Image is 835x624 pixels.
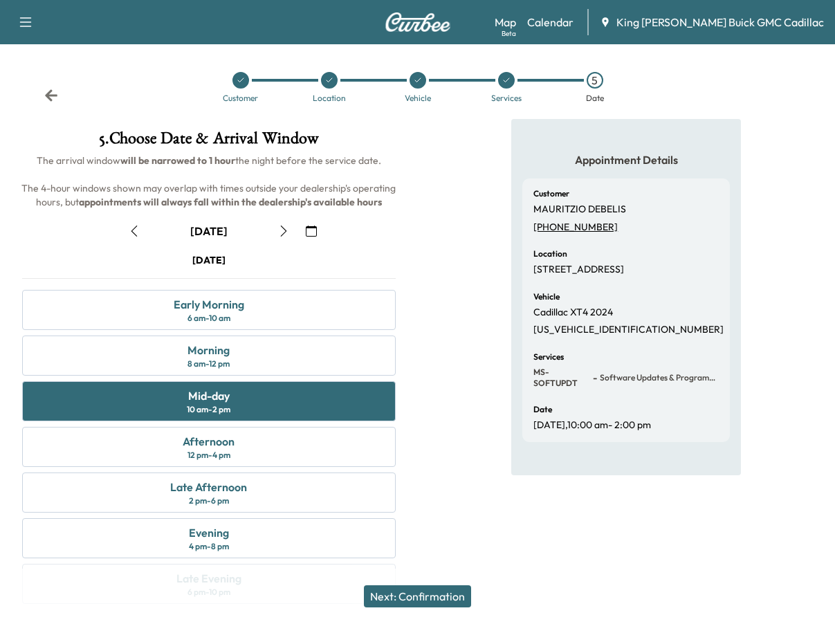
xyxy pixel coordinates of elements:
div: Mid-day [188,387,230,404]
div: Afternoon [183,433,235,450]
span: Software Updates & Programming [597,372,719,383]
div: Vehicle [405,94,431,102]
span: MS-SOFTUPDT [533,367,589,389]
div: Back [44,89,58,102]
a: Calendar [527,14,574,30]
div: 4 pm - 8 pm [189,541,229,552]
div: [DATE] [190,223,228,239]
h6: Vehicle [533,293,560,301]
a: MapBeta [495,14,516,30]
p: [STREET_ADDRESS] [533,264,624,276]
p: [US_VEHICLE_IDENTIFICATION_NUMBER] [533,324,724,336]
div: Evening [189,524,229,541]
div: Customer [223,94,258,102]
div: Early Morning [174,296,244,313]
img: Curbee Logo [385,12,451,32]
div: 5 [587,72,603,89]
div: Morning [187,342,230,358]
p: [DATE] , 10:00 am - 2:00 pm [533,419,651,432]
div: Beta [502,28,516,39]
div: 6 am - 10 am [187,313,230,324]
p: MAURITZIO DEBELIS [533,203,626,216]
div: 12 pm - 4 pm [187,450,230,461]
h1: 5 . Choose Date & Arrival Window [11,130,407,154]
span: The arrival window the night before the service date. The 4-hour windows shown may overlap with t... [21,154,398,208]
div: Late Afternoon [170,479,247,495]
span: - [590,371,597,385]
button: Next: Confirmation [364,585,471,607]
a: [PHONE_NUMBER] [533,221,630,233]
b: will be narrowed to 1 hour [120,154,235,167]
h6: Location [533,250,567,258]
div: [DATE] [192,253,226,267]
h6: Customer [533,190,569,198]
div: 10 am - 2 pm [187,404,230,415]
div: Location [313,94,346,102]
div: Date [586,94,604,102]
h6: Services [533,353,564,361]
p: Cadillac XT4 2024 [533,306,613,319]
h5: Appointment Details [522,152,730,167]
h6: Date [533,405,552,414]
div: 2 pm - 6 pm [189,495,229,506]
div: Services [491,94,522,102]
span: King [PERSON_NAME] Buick GMC Cadillac [616,14,824,30]
div: 8 am - 12 pm [187,358,230,369]
b: appointments will always fall within the dealership's available hours [79,196,382,208]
